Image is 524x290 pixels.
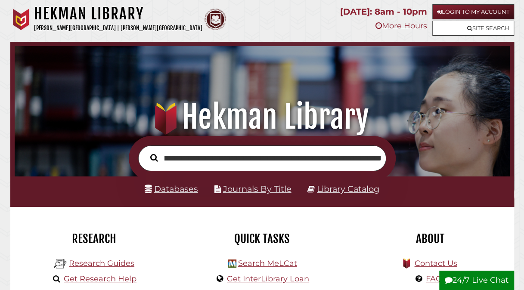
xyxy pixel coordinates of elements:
[69,259,134,268] a: Research Guides
[145,184,198,194] a: Databases
[34,23,202,33] p: [PERSON_NAME][GEOGRAPHIC_DATA] | [PERSON_NAME][GEOGRAPHIC_DATA]
[22,98,502,136] h1: Hekman Library
[353,231,508,246] h2: About
[54,257,67,270] img: Hekman Library Logo
[34,4,202,23] h1: Hekman Library
[10,9,32,30] img: Calvin University
[185,231,340,246] h2: Quick Tasks
[340,4,427,19] p: [DATE]: 8am - 10pm
[228,259,236,268] img: Hekman Library Logo
[205,9,226,30] img: Calvin Theological Seminary
[432,4,514,19] a: Login to My Account
[426,274,446,284] a: FAQs
[227,274,309,284] a: Get InterLibrary Loan
[317,184,379,194] a: Library Catalog
[432,21,514,36] a: Site Search
[375,21,427,31] a: More Hours
[17,231,172,246] h2: Research
[146,152,162,164] button: Search
[223,184,291,194] a: Journals By Title
[414,259,457,268] a: Contact Us
[150,154,158,162] i: Search
[64,274,136,284] a: Get Research Help
[238,259,297,268] a: Search MeLCat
